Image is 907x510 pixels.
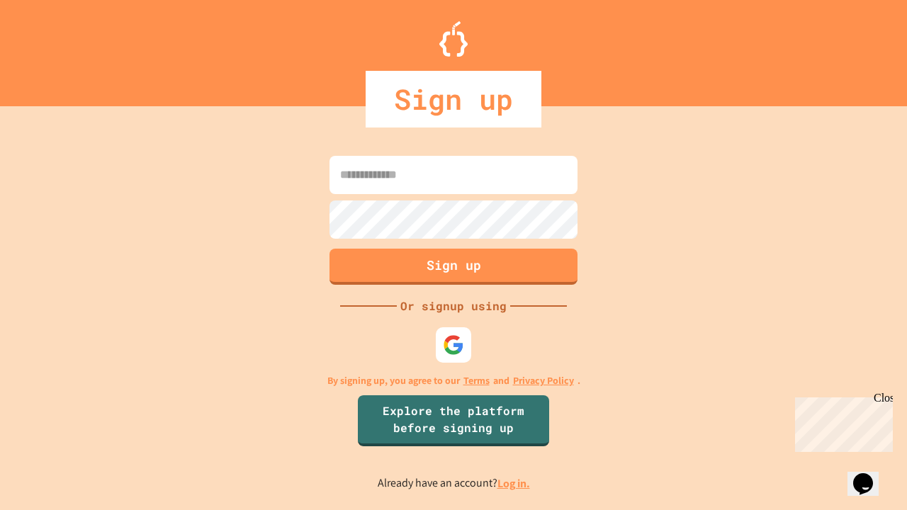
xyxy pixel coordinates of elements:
[397,297,510,314] div: Or signup using
[327,373,580,388] p: By signing up, you agree to our and .
[378,475,530,492] p: Already have an account?
[513,373,574,388] a: Privacy Policy
[6,6,98,90] div: Chat with us now!Close
[789,392,893,452] iframe: chat widget
[443,334,464,356] img: google-icon.svg
[358,395,549,446] a: Explore the platform before signing up
[366,71,541,127] div: Sign up
[847,453,893,496] iframe: chat widget
[329,249,578,285] button: Sign up
[463,373,490,388] a: Terms
[497,476,530,491] a: Log in.
[439,21,468,57] img: Logo.svg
